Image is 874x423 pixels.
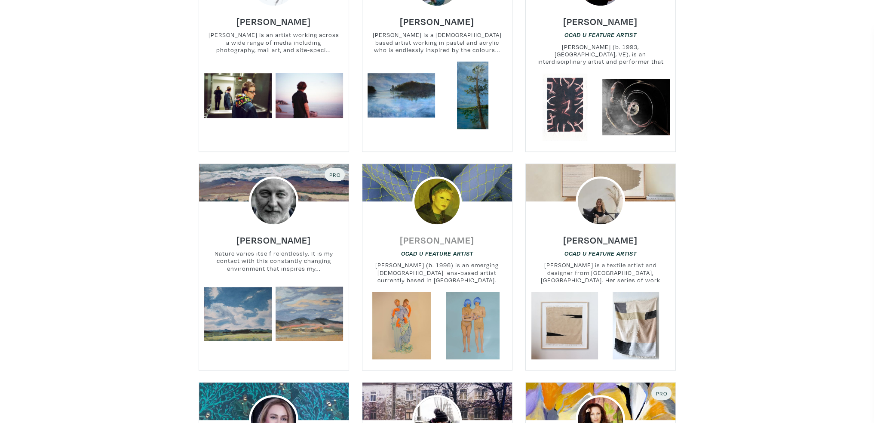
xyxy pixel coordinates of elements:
[362,31,512,54] small: [PERSON_NAME] is a [DEMOGRAPHIC_DATA] based artist working in pastel and acrylic who is endlessly...
[563,15,638,27] h6: [PERSON_NAME]
[563,232,638,242] a: [PERSON_NAME]
[401,250,473,257] em: OCAD U Feature Artist
[236,234,311,246] h6: [PERSON_NAME]
[526,43,675,66] small: [PERSON_NAME] (b. 1993, [GEOGRAPHIC_DATA], VE), is an interdisciplinary artist and performer that...
[655,390,668,397] span: Pro
[563,13,638,23] a: [PERSON_NAME]
[526,261,675,284] small: [PERSON_NAME] is a textile artist and designer from [GEOGRAPHIC_DATA], [GEOGRAPHIC_DATA]. Her ser...
[563,234,638,246] h6: [PERSON_NAME]
[362,261,512,284] small: [PERSON_NAME] (b. 1996) is an emerging [DEMOGRAPHIC_DATA] lens-based artist currently based in [G...
[564,31,637,38] em: OCAD U Feature Artist
[412,176,462,226] img: phpThumb.php
[236,232,311,242] a: [PERSON_NAME]
[401,249,473,257] a: OCAD U Feature Artist
[400,13,474,23] a: [PERSON_NAME]
[249,176,299,226] img: phpThumb.php
[199,31,349,54] small: [PERSON_NAME] is an artist working across a wide range of media including photography, mail art, ...
[564,249,637,257] a: OCAD U Feature Artist
[564,31,637,39] a: OCAD U Feature Artist
[328,171,341,178] span: Pro
[564,250,637,257] em: OCAD U Feature Artist
[400,15,474,27] h6: [PERSON_NAME]
[199,250,349,272] small: Nature varies itself relentlessly. It is my contact with this constantly changing environment tha...
[400,234,474,246] h6: [PERSON_NAME]
[236,15,311,27] h6: [PERSON_NAME]
[236,13,311,23] a: [PERSON_NAME]
[576,176,626,226] img: phpThumb.php
[400,232,474,242] a: [PERSON_NAME]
